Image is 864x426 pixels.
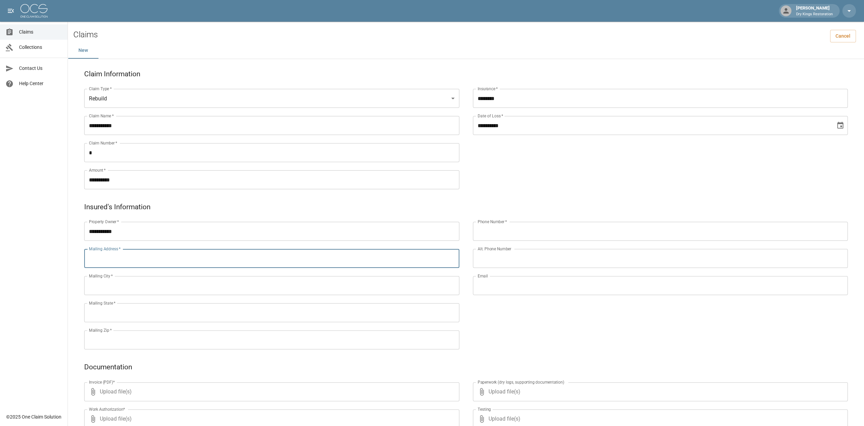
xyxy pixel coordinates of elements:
label: Amount [89,167,106,173]
label: Claim Type [89,86,112,92]
label: Mailing State [89,300,115,306]
a: Cancel [830,30,856,42]
p: Dry Kings Restoration [796,12,833,17]
label: Date of Loss [478,113,503,119]
div: [PERSON_NAME] [793,5,835,17]
img: ocs-logo-white-transparent.png [20,4,48,18]
span: Collections [19,44,62,51]
button: New [68,42,98,59]
label: Alt. Phone Number [478,246,511,252]
span: Claims [19,28,62,36]
h2: Claims [73,30,98,40]
div: dynamic tabs [68,42,864,59]
button: Choose date, selected date is Aug 5, 2025 [833,119,847,132]
label: Claim Number [89,140,117,146]
label: Insurance [478,86,498,92]
label: Mailing City [89,273,113,279]
label: Testing [478,406,491,412]
label: Mailing Zip [89,327,112,333]
div: © 2025 One Claim Solution [6,413,61,420]
label: Email [478,273,488,279]
span: Help Center [19,80,62,87]
label: Mailing Address [89,246,121,252]
span: Upload file(s) [100,382,441,401]
div: Rebuild [84,89,459,108]
label: Work Authorization* [89,406,125,412]
label: Phone Number [478,219,507,225]
span: Contact Us [19,65,62,72]
label: Property Owner [89,219,119,225]
label: Paperwork (dry logs, supporting documentation) [478,379,564,385]
button: open drawer [4,4,18,18]
label: Claim Name [89,113,114,119]
span: Upload file(s) [489,382,830,401]
label: Invoice (PDF)* [89,379,115,385]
